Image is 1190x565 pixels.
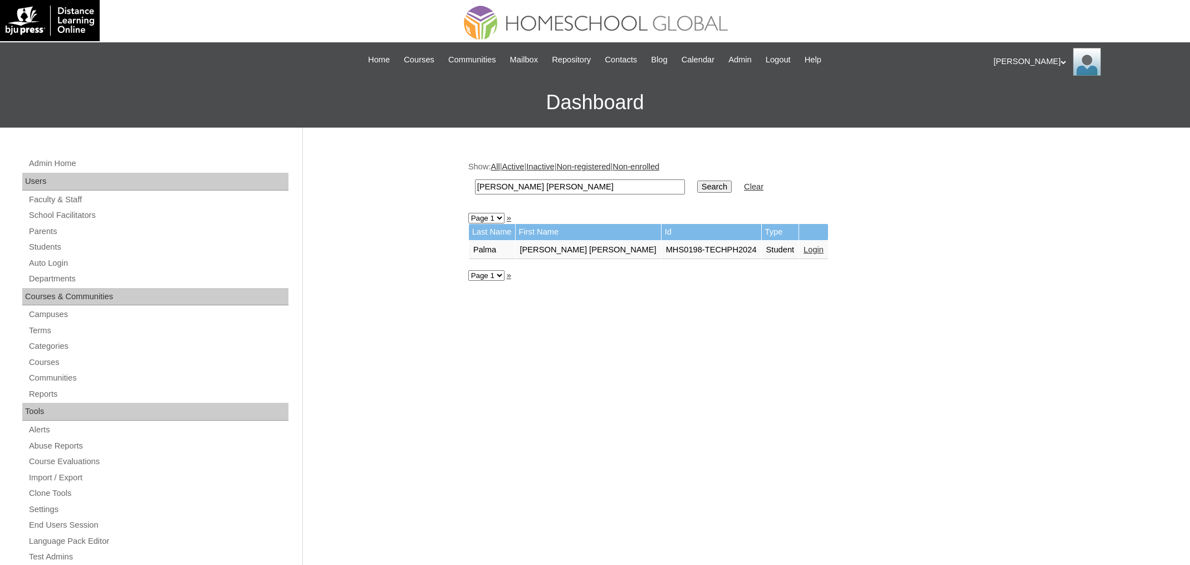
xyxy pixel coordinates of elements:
a: Non-registered [557,162,611,171]
a: Campuses [28,308,288,322]
div: Tools [22,403,288,421]
a: Courses [398,53,440,66]
img: Ariane Ebuen [1073,48,1101,76]
span: Logout [766,53,791,66]
h3: Dashboard [6,77,1184,128]
a: » [507,213,511,222]
a: Blog [645,53,673,66]
td: MHS0198-TECHPH2024 [662,241,761,260]
a: Terms [28,324,288,338]
a: Auto Login [28,256,288,270]
a: Calendar [676,53,720,66]
td: Palma [469,241,515,260]
a: Course Evaluations [28,455,288,469]
span: Home [368,53,390,66]
div: Users [22,173,288,191]
td: Id [662,224,761,240]
a: Clone Tools [28,486,288,500]
a: Mailbox [505,53,544,66]
a: Inactive [526,162,555,171]
a: Logout [760,53,796,66]
span: Mailbox [510,53,538,66]
a: Departments [28,272,288,286]
a: Faculty & Staff [28,193,288,207]
span: Contacts [605,53,637,66]
input: Search [475,179,685,194]
a: Non-enrolled [613,162,659,171]
input: Search [697,181,732,193]
td: Type [762,224,799,240]
img: logo-white.png [6,6,94,36]
a: Import / Export [28,471,288,485]
span: Help [805,53,821,66]
a: Contacts [599,53,643,66]
span: Communities [448,53,496,66]
a: Settings [28,503,288,517]
div: Show: | | | | [468,161,1020,201]
div: Courses & Communities [22,288,288,306]
td: Student [762,241,799,260]
a: Reports [28,387,288,401]
td: First Name [516,224,661,240]
span: Repository [552,53,591,66]
td: [PERSON_NAME] [PERSON_NAME] [516,241,661,260]
td: Last Name [469,224,515,240]
a: Abuse Reports [28,439,288,453]
a: Repository [546,53,596,66]
a: Clear [744,182,763,191]
span: Calendar [682,53,714,66]
div: [PERSON_NAME] [993,48,1179,76]
a: Active [502,162,524,171]
a: School Facilitators [28,208,288,222]
a: Test Admins [28,550,288,564]
a: Home [363,53,395,66]
span: Blog [651,53,667,66]
a: Categories [28,339,288,353]
a: Language Pack Editor [28,534,288,548]
a: Admin Home [28,157,288,171]
a: Courses [28,355,288,369]
a: All [491,162,499,171]
a: » [507,271,511,280]
span: Courses [404,53,434,66]
a: Students [28,240,288,254]
a: Alerts [28,423,288,437]
a: Admin [723,53,757,66]
a: Parents [28,225,288,238]
a: Communities [443,53,502,66]
a: Login [804,245,824,254]
span: Admin [728,53,752,66]
a: End Users Session [28,518,288,532]
a: Communities [28,371,288,385]
a: Help [799,53,827,66]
